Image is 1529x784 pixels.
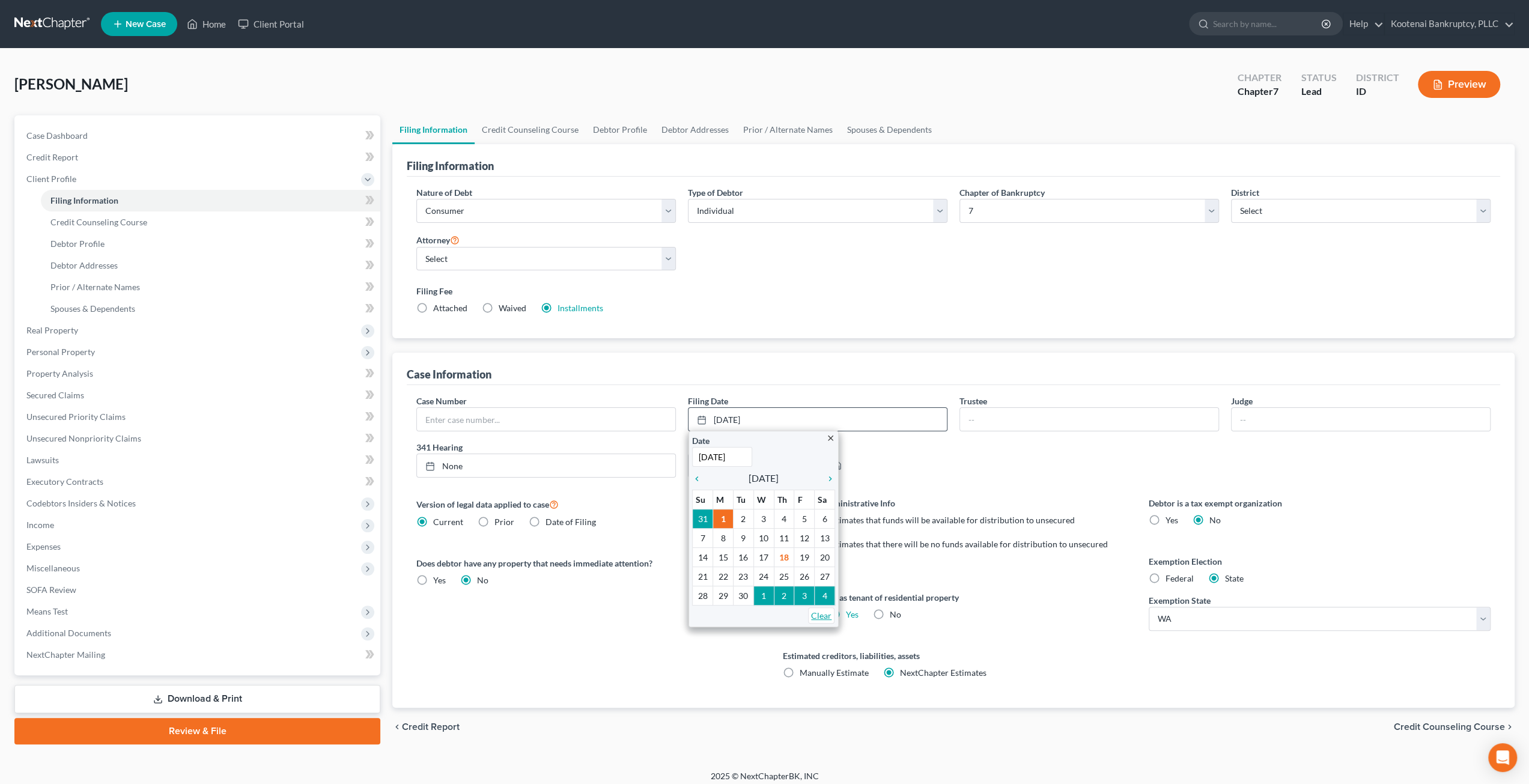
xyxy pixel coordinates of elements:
label: Statistical/Administrative Info [782,497,1124,509]
td: 20 [815,548,835,567]
span: Prior [494,517,514,527]
a: Download & Print [14,685,380,713]
td: 28 [693,586,713,606]
td: 30 [733,586,753,606]
td: 5 [794,509,815,529]
th: Sa [815,490,835,509]
a: Yes [845,609,858,619]
a: Debtor Profile [41,233,380,255]
div: Open Intercom Messenger [1488,743,1517,772]
td: 12 [794,529,815,548]
input: 1/1/2013 [692,447,752,467]
span: Current [433,517,463,527]
a: SOFA Review [17,579,380,601]
td: 15 [713,548,734,567]
span: No [1209,515,1221,525]
td: 11 [774,529,794,548]
span: [DATE] [749,471,779,485]
label: Attorney [416,232,460,247]
a: Installments [558,303,603,313]
label: Exemption State [1149,594,1211,607]
td: 2 [733,509,753,529]
span: Miscellaneous [26,563,80,573]
a: Debtor Profile [586,115,654,144]
td: 3 [753,509,774,529]
td: 14 [693,548,713,567]
span: New Case [126,20,166,29]
a: Clear [808,607,834,624]
th: W [753,490,774,509]
a: Home [181,13,232,35]
button: Preview [1418,71,1500,98]
input: Enter case number... [417,408,675,431]
td: 7 [693,529,713,548]
input: -- [960,408,1218,431]
a: close [826,431,835,445]
td: 1 [753,586,774,606]
a: Credit Counseling Course [475,115,586,144]
label: Date [692,434,710,447]
span: Spouses & Dependents [50,303,135,314]
span: Federal [1166,573,1194,583]
div: Case Information [407,367,491,381]
div: Filing Information [407,159,494,173]
a: Debtor Addresses [41,255,380,276]
span: Codebtors Insiders & Notices [26,498,136,508]
i: chevron_left [692,474,708,484]
span: No [889,609,901,619]
div: Lead [1301,85,1336,99]
label: Exemption Election [1149,555,1491,568]
label: Version of legal data applied to case [416,497,758,511]
th: Su [693,490,713,509]
label: Filing Date [688,395,728,407]
td: 4 [774,509,794,529]
span: Expenses [26,541,61,552]
span: Attached [433,303,467,313]
a: Unsecured Nonpriority Claims [17,428,380,449]
span: Unsecured Nonpriority Claims [26,433,141,443]
a: Filing Information [41,190,380,211]
span: Date of Filing [546,517,596,527]
a: Kootenai Bankruptcy, PLLC [1385,13,1514,35]
input: -- [1232,408,1490,431]
a: Credit Report [17,147,380,168]
a: Filing Information [392,115,475,144]
a: Review & File [14,718,380,744]
label: Nature of Debt [416,186,472,199]
i: chevron_right [819,474,835,484]
i: chevron_right [1505,722,1515,732]
span: SOFA Review [26,585,76,595]
span: [PERSON_NAME] [14,75,128,93]
div: Chapter [1238,71,1281,85]
td: 23 [733,567,753,586]
span: Executory Contracts [26,476,103,487]
label: Type of Debtor [688,186,743,199]
label: Estimated creditors, liabilities, assets [782,649,1124,662]
td: 17 [753,548,774,567]
td: 2 [774,586,794,606]
span: NextChapter Mailing [26,649,105,660]
label: Filing Fee [416,285,1491,297]
a: Prior / Alternate Names [41,276,380,298]
td: 27 [815,567,835,586]
span: No [477,575,488,585]
td: 19 [794,548,815,567]
th: Tu [733,490,753,509]
td: 4 [815,586,835,606]
span: Filing Information [50,195,118,205]
label: Trustee [959,395,987,407]
div: Chapter [1238,85,1281,99]
span: Means Test [26,606,68,616]
a: chevron_left [692,471,708,485]
td: 13 [815,529,835,548]
a: Help [1343,13,1384,35]
a: Credit Counseling Course [41,211,380,233]
span: Prior / Alternate Names [50,282,140,292]
a: Client Portal [232,13,310,35]
span: Debtor estimates that funds will be available for distribution to unsecured creditors. [799,515,1074,537]
td: 1 [713,509,734,529]
i: chevron_left [392,722,402,732]
td: 21 [693,567,713,586]
span: Client Profile [26,174,76,184]
a: None [417,454,675,477]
